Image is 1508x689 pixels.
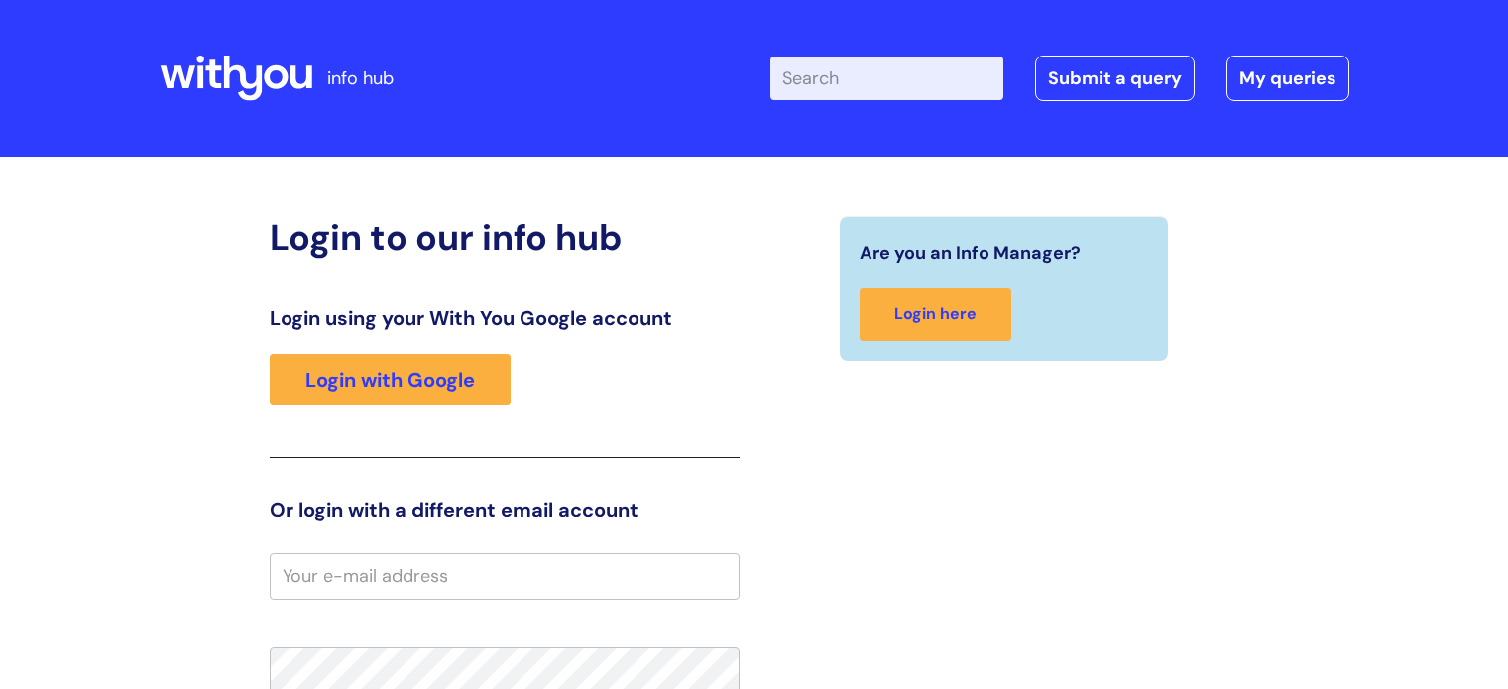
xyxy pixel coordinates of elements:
[270,553,740,599] input: Your e-mail address
[270,498,740,521] h3: Or login with a different email account
[270,216,740,259] h2: Login to our info hub
[270,306,740,330] h3: Login using your With You Google account
[860,288,1011,341] a: Login here
[327,62,394,94] p: info hub
[770,57,1003,100] input: Search
[1226,56,1349,101] a: My queries
[1035,56,1195,101] a: Submit a query
[270,354,511,405] a: Login with Google
[860,237,1081,269] span: Are you an Info Manager?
